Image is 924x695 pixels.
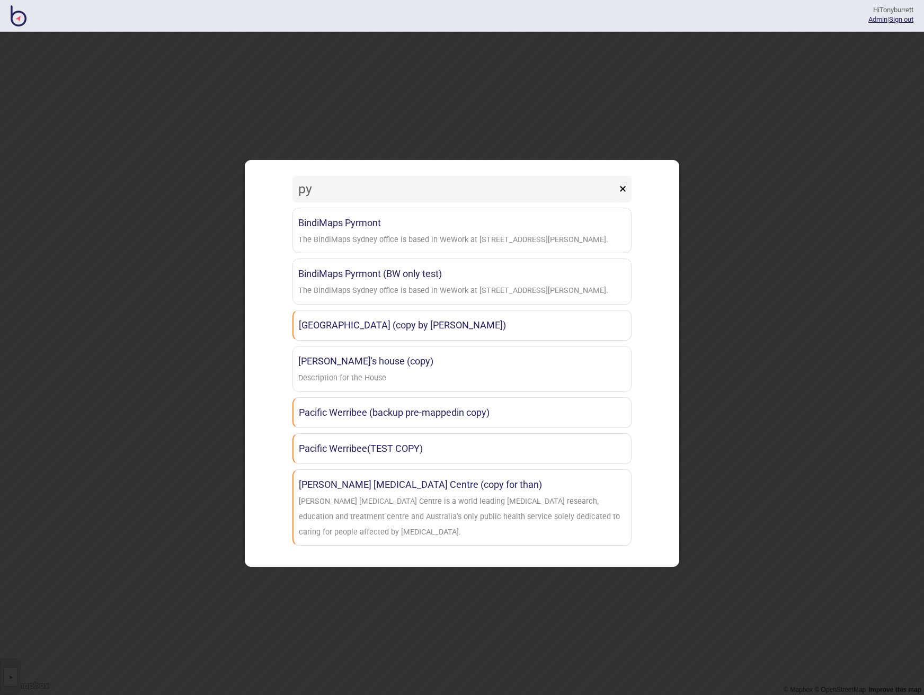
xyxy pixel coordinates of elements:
[889,15,913,23] button: Sign out
[292,397,632,428] a: Pacific Werribee (backup pre-mappedin copy)
[292,310,632,341] a: [GEOGRAPHIC_DATA] (copy by [PERSON_NAME])
[868,15,887,23] a: Admin
[292,208,632,254] a: BindiMaps PyrmontThe BindiMaps Sydney office is based in WeWork at [STREET_ADDRESS][PERSON_NAME].
[299,494,626,540] div: Peter MacCallum Cancer Centre is a world leading cancer research, education and treatment centre ...
[298,371,386,386] div: Description for the House
[11,5,26,26] img: BindiMaps CMS
[298,283,608,299] div: The BindiMaps Sydney office is based in WeWork at 100 Harris Street Ultimo.
[868,5,913,15] div: Hi Tonyburrett
[292,176,617,202] input: Search locations by tag + name
[868,15,889,23] span: |
[298,233,608,248] div: The BindiMaps Sydney office is based in WeWork at 100 Harris Street Ultimo.
[292,259,632,305] a: BindiMaps Pyrmont (BW only test)The BindiMaps Sydney office is based in WeWork at [STREET_ADDRESS...
[292,469,632,546] a: [PERSON_NAME] [MEDICAL_DATA] Centre (copy for than)[PERSON_NAME] [MEDICAL_DATA] Centre is a world...
[292,346,632,392] a: [PERSON_NAME]'s house (copy)Description for the House
[614,176,632,202] button: ×
[292,433,632,464] a: Pacific Werribee(TEST COPY)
